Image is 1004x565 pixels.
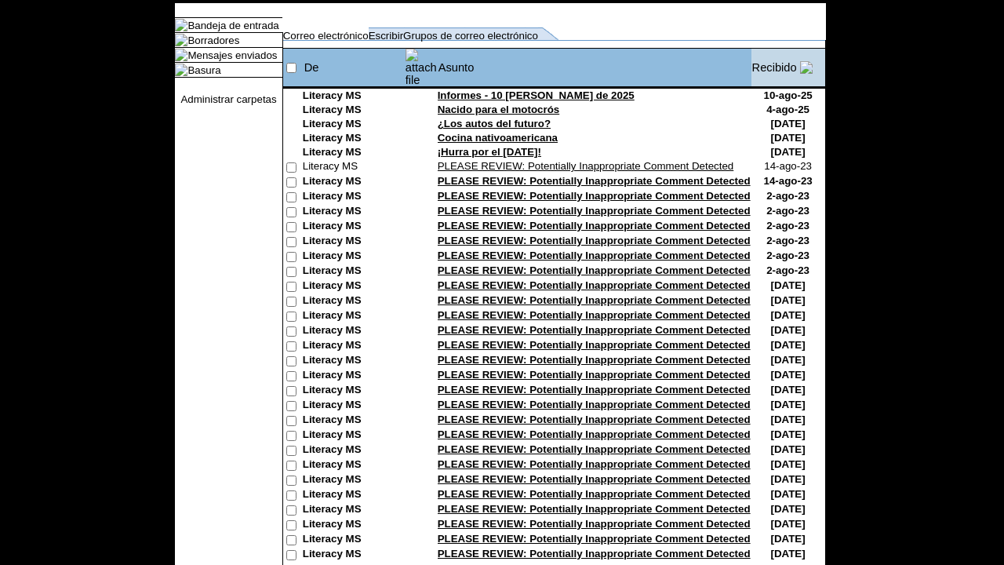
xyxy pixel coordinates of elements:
[438,428,751,440] a: PLEASE REVIEW: Potentially Inappropriate Comment Detected
[438,399,751,410] a: PLEASE REVIEW: Potentially Inappropriate Comment Detected
[771,118,806,129] nobr: [DATE]
[303,175,405,190] td: Literacy MS
[303,220,405,235] td: Literacy MS
[303,414,405,428] td: Literacy MS
[303,443,405,458] td: Literacy MS
[438,61,475,74] a: Asunto
[303,205,405,220] td: Literacy MS
[303,458,405,473] td: Literacy MS
[438,220,751,231] a: PLEASE REVIEW: Potentially Inappropriate Comment Detected
[438,339,751,351] a: PLEASE REVIEW: Potentially Inappropriate Comment Detected
[406,49,437,86] img: attach file
[771,399,806,410] nobr: [DATE]
[771,428,806,440] nobr: [DATE]
[438,414,751,425] a: PLEASE REVIEW: Potentially Inappropriate Comment Detected
[438,175,751,187] a: PLEASE REVIEW: Potentially Inappropriate Comment Detected
[766,104,809,115] nobr: 4-ago-25
[771,354,806,366] nobr: [DATE]
[771,488,806,500] nobr: [DATE]
[303,250,405,264] td: Literacy MS
[175,19,187,31] img: folder_icon_pick.gif
[763,175,812,187] nobr: 14-ago-23
[766,220,809,231] nobr: 2-ago-23
[752,61,797,74] a: Recibido
[438,533,751,545] a: PLEASE REVIEW: Potentially Inappropriate Comment Detected
[766,205,809,217] nobr: 2-ago-23
[800,61,813,74] img: arrow_down.gif
[763,89,812,101] nobr: 10-ago-25
[766,264,809,276] nobr: 2-ago-23
[771,339,806,351] nobr: [DATE]
[438,518,751,530] a: PLEASE REVIEW: Potentially Inappropriate Comment Detected
[303,132,405,146] td: Literacy MS
[369,30,403,42] a: Escribir
[187,20,278,31] a: Bandeja de entrada
[303,548,405,563] td: Literacy MS
[187,35,239,46] a: Borradores
[438,548,751,560] a: PLEASE REVIEW: Potentially Inappropriate Comment Detected
[303,339,405,354] td: Literacy MS
[303,294,405,309] td: Literacy MS
[764,160,812,172] nobr: 14-ago-23
[438,309,751,321] a: PLEASE REVIEW: Potentially Inappropriate Comment Detected
[303,503,405,518] td: Literacy MS
[771,324,806,336] nobr: [DATE]
[771,518,806,530] nobr: [DATE]
[303,190,405,205] td: Literacy MS
[438,205,751,217] a: PLEASE REVIEW: Potentially Inappropriate Comment Detected
[303,104,405,118] td: Literacy MS
[303,354,405,369] td: Literacy MS
[771,443,806,455] nobr: [DATE]
[303,518,405,533] td: Literacy MS
[303,309,405,324] td: Literacy MS
[438,118,551,129] a: ¿Los autos del futuro?
[438,488,751,500] a: PLEASE REVIEW: Potentially Inappropriate Comment Detected
[283,30,369,42] a: Correo electrónico
[303,118,405,132] td: Literacy MS
[438,146,541,158] a: ¡Hurra por el [DATE]!
[180,93,276,105] a: Administrar carpetas
[771,384,806,395] nobr: [DATE]
[771,503,806,515] nobr: [DATE]
[438,503,751,515] a: PLEASE REVIEW: Potentially Inappropriate Comment Detected
[771,309,806,321] nobr: [DATE]
[771,132,806,144] nobr: [DATE]
[303,428,405,443] td: Literacy MS
[403,30,538,42] a: Grupos de correo electrónico
[303,89,405,104] td: Literacy MS
[303,384,405,399] td: Literacy MS
[303,399,405,414] td: Literacy MS
[304,61,319,74] a: De
[766,235,809,246] nobr: 2-ago-23
[438,294,751,306] a: PLEASE REVIEW: Potentially Inappropriate Comment Detected
[438,160,734,172] a: PLEASE REVIEW: Potentially Inappropriate Comment Detected
[438,384,751,395] a: PLEASE REVIEW: Potentially Inappropriate Comment Detected
[303,264,405,279] td: Literacy MS
[175,64,187,76] img: folder_icon.gif
[303,324,405,339] td: Literacy MS
[438,473,751,485] a: PLEASE REVIEW: Potentially Inappropriate Comment Detected
[438,250,751,261] a: PLEASE REVIEW: Potentially Inappropriate Comment Detected
[438,132,558,144] a: Cocina nativoamericana
[438,264,751,276] a: PLEASE REVIEW: Potentially Inappropriate Comment Detected
[438,354,751,366] a: PLEASE REVIEW: Potentially Inappropriate Comment Detected
[187,64,220,76] a: Basura
[771,548,806,560] nobr: [DATE]
[438,324,751,336] a: PLEASE REVIEW: Potentially Inappropriate Comment Detected
[303,473,405,488] td: Literacy MS
[766,250,809,261] nobr: 2-ago-23
[771,146,806,158] nobr: [DATE]
[771,369,806,381] nobr: [DATE]
[438,279,751,291] a: PLEASE REVIEW: Potentially Inappropriate Comment Detected
[771,473,806,485] nobr: [DATE]
[438,443,751,455] a: PLEASE REVIEW: Potentially Inappropriate Comment Detected
[303,160,405,175] td: Literacy MS
[303,369,405,384] td: Literacy MS
[438,104,560,115] a: Nacido para el motocrós
[303,533,405,548] td: Literacy MS
[303,146,405,160] td: Literacy MS
[438,369,751,381] a: PLEASE REVIEW: Potentially Inappropriate Comment Detected
[175,34,187,46] img: folder_icon.gif
[771,533,806,545] nobr: [DATE]
[438,190,751,202] a: PLEASE REVIEW: Potentially Inappropriate Comment Detected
